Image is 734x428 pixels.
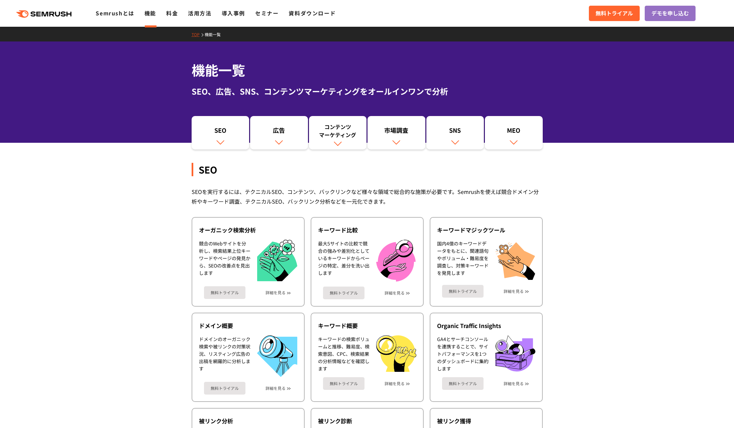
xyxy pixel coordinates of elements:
[199,240,250,282] div: 競合のWebサイトを分析し、検索結果上位キーワードやページの発見から、SEOの改善点を見出します
[318,335,370,372] div: キーワードの検索ボリュームと推移、難易度、検索意図、CPC、検索結果の分析情報などを確認します
[205,31,226,37] a: 機能一覧
[385,291,405,295] a: 詳細を見る
[192,60,543,80] h1: 機能一覧
[596,9,633,18] span: 無料トライアル
[192,187,543,206] div: SEOを実行するには、テクニカルSEO、コンテンツ、バックリンクなど様々な領域で総合的な施策が必要です。Semrushを使えば競合ドメイン分析やキーワード調査、テクニカルSEO、バックリンク分析...
[253,126,305,137] div: 広告
[488,126,539,137] div: MEO
[204,286,245,299] a: 無料トライアル
[204,382,245,395] a: 無料トライアル
[257,335,297,377] img: ドメイン概要
[495,335,535,371] img: Organic Traffic Insights
[430,126,481,137] div: SNS
[385,381,405,386] a: 詳細を見る
[437,322,535,330] div: Organic Traffic Insights
[589,6,640,21] a: 無料トライアル
[222,9,245,17] a: 導入事例
[289,9,336,17] a: 資料ダウンロード
[368,116,425,149] a: 市場調査
[199,417,297,425] div: 被リンク分析
[495,240,535,280] img: キーワードマジックツール
[442,285,484,298] a: 無料トライアル
[645,6,696,21] a: デモを申し込む
[266,290,286,295] a: 詳細を見る
[166,9,178,17] a: 料金
[318,240,370,282] div: 最大5サイトの比較で競合の強みや差別化としているキーワードからページの特定、差分を洗い出します
[192,163,543,176] div: SEO
[318,417,416,425] div: 被リンク診断
[266,386,286,391] a: 詳細を見る
[192,116,249,149] a: SEO
[195,126,246,137] div: SEO
[96,9,134,17] a: Semrushとは
[376,240,416,282] img: キーワード比較
[255,9,279,17] a: セミナー
[376,335,416,372] img: キーワード概要
[250,116,308,149] a: 広告
[318,226,416,234] div: キーワード比較
[144,9,156,17] a: 機能
[257,240,297,282] img: オーガニック検索分析
[437,240,489,280] div: 国内4億のキーワードデータをもとに、関連語句やボリューム・難易度を調査し、対策キーワードを発見します
[188,9,211,17] a: 活用方法
[199,335,250,377] div: ドメインのオーガニック検索や被リンクの対策状況、リスティング広告の出稿を網羅的に分析します
[309,116,367,149] a: コンテンツマーケティング
[485,116,543,149] a: MEO
[318,322,416,330] div: キーワード概要
[192,85,543,97] div: SEO、広告、SNS、コンテンツマーケティングをオールインワンで分析
[437,417,535,425] div: 被リンク獲得
[312,123,363,139] div: コンテンツ マーケティング
[199,322,297,330] div: ドメイン概要
[437,335,489,372] div: GA4とサーチコンソールを連携することで、サイトパフォーマンスを1つのダッシュボードに集約します
[371,126,422,137] div: 市場調査
[651,9,689,18] span: デモを申し込む
[323,377,364,390] a: 無料トライアル
[192,31,205,37] a: TOP
[504,289,524,294] a: 詳細を見る
[426,116,484,149] a: SNS
[323,287,364,299] a: 無料トライアル
[504,381,524,386] a: 詳細を見る
[437,226,535,234] div: キーワードマジックツール
[442,377,484,390] a: 無料トライアル
[199,226,297,234] div: オーガニック検索分析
